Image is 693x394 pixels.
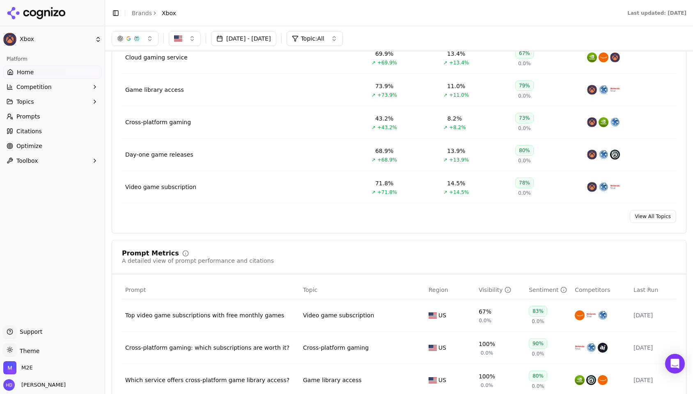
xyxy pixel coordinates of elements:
span: Competitors [575,286,610,294]
button: Open user button [3,379,66,391]
span: 0.0% [518,157,531,164]
img: amazon [575,310,585,320]
span: US [438,376,446,384]
img: xbox [587,182,597,192]
a: Video game subscription [303,311,374,319]
a: Video game subscription [125,183,196,191]
div: 100% [479,372,495,380]
div: Prompt Metrics [122,250,179,257]
div: Game library access [303,376,362,384]
a: Optimize [3,139,101,153]
span: Theme [16,348,39,354]
button: Open organization switcher [3,361,33,374]
img: playstation [599,182,608,192]
span: +13.4% [449,59,469,66]
img: playstation [610,117,620,127]
img: US [174,34,182,43]
span: 0.0% [518,60,531,67]
span: +69.9% [377,59,397,66]
img: Hakan Degirmenci [3,379,15,391]
div: 67% [515,48,534,59]
a: Cross-platform gaming: which subscriptions are worth it? [125,344,296,352]
a: Cross-platform gaming [303,344,369,352]
button: Toolbox [3,154,101,167]
span: Topic: All [301,34,324,43]
span: Home [17,68,34,76]
span: ↗ [443,92,447,98]
div: 80% [515,145,534,156]
button: Topics [3,95,101,108]
a: Brands [132,10,152,16]
img: ubisoft [610,150,620,159]
div: [DATE] [633,376,673,384]
div: 43.2% [375,114,393,123]
span: 0.0% [532,318,544,325]
span: +14.5% [449,189,469,196]
span: 0.0% [518,125,531,132]
span: US [438,311,446,319]
img: nvidia [599,117,608,127]
span: Toolbox [16,157,38,165]
a: Prompts [3,110,101,123]
img: xbox [610,52,620,62]
span: Prompts [16,112,40,121]
div: 79% [515,80,534,91]
th: Last Run [630,281,676,299]
img: US flag [429,345,437,351]
span: 0.0% [518,93,531,99]
img: xbox [587,117,597,127]
span: ↗ [372,157,376,163]
span: +68.9% [377,157,397,163]
a: Cross-platform gaming [125,118,191,126]
span: Support [16,328,42,336]
div: 73.9% [375,82,393,90]
a: Citations [3,125,101,138]
span: +73.9% [377,92,397,98]
span: ↗ [443,59,447,66]
img: ubisoft [586,375,596,385]
span: Xbox [162,9,176,17]
span: ↗ [372,59,376,66]
span: +43.2% [377,124,397,131]
div: 90% [529,338,547,349]
nav: breadcrumb [132,9,176,17]
div: Open Intercom Messenger [665,354,685,374]
button: [DATE] - [DATE] [211,31,276,46]
div: 67% [479,307,491,316]
img: nvidia [575,375,585,385]
div: A detailed view of prompt performance and citations [122,257,274,265]
span: Topics [16,98,34,106]
div: 78% [515,178,534,188]
span: +13.9% [449,157,469,163]
div: 100% [479,340,495,348]
div: Cloud gaming service [125,53,188,61]
th: Region [425,281,475,299]
a: Game library access [125,86,184,94]
a: Day-one game releases [125,150,193,159]
a: Which service offers cross-platform game library access? [125,376,296,384]
img: nvidia [587,52,597,62]
img: playstation [599,85,608,95]
img: playstation [598,310,608,320]
img: nintendo [575,343,585,353]
span: 0.0% [481,382,493,389]
div: 14.5% [447,179,465,187]
span: ↗ [443,157,447,163]
span: Last Run [633,286,658,294]
img: US flag [429,312,437,319]
span: Region [429,286,448,294]
th: sentiment [525,281,571,299]
div: 73% [515,113,534,123]
span: ↗ [443,189,447,196]
img: nintendo [586,310,596,320]
span: US [438,344,446,352]
div: [DATE] [633,344,673,352]
div: 80% [529,371,547,381]
button: Competition [3,80,101,93]
img: amazon [598,375,608,385]
span: 0.0% [481,350,493,356]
